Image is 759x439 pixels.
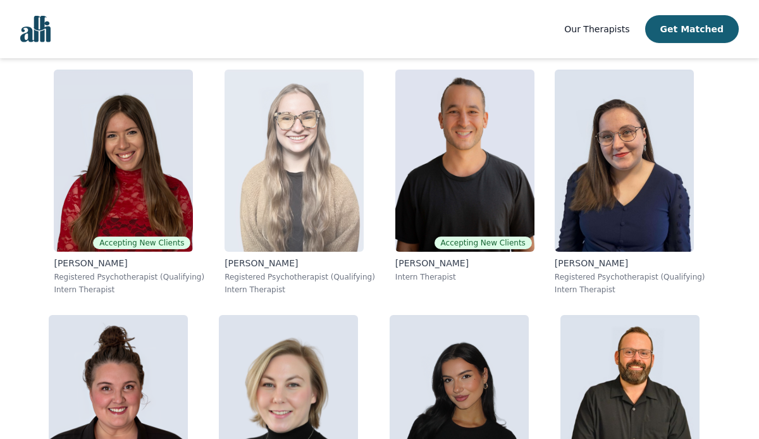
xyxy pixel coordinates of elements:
[54,285,204,295] p: Intern Therapist
[225,285,375,295] p: Intern Therapist
[645,15,739,43] button: Get Matched
[395,70,534,252] img: Kavon_Banejad
[54,272,204,282] p: Registered Psychotherapist (Qualifying)
[545,59,715,305] a: Vanessa_McCulloch[PERSON_NAME]Registered Psychotherapist (Qualifying)Intern Therapist
[564,22,629,37] a: Our Therapists
[225,70,364,252] img: Faith_Woodley
[93,237,190,249] span: Accepting New Clients
[214,59,385,305] a: Faith_Woodley[PERSON_NAME]Registered Psychotherapist (Qualifying)Intern Therapist
[225,272,375,282] p: Registered Psychotherapist (Qualifying)
[225,257,375,269] p: [PERSON_NAME]
[555,257,705,269] p: [PERSON_NAME]
[435,237,532,249] span: Accepting New Clients
[54,257,204,269] p: [PERSON_NAME]
[54,70,193,252] img: Alisha_Levine
[395,257,534,269] p: [PERSON_NAME]
[44,59,214,305] a: Alisha_LevineAccepting New Clients[PERSON_NAME]Registered Psychotherapist (Qualifying)Intern Ther...
[555,70,694,252] img: Vanessa_McCulloch
[555,272,705,282] p: Registered Psychotherapist (Qualifying)
[385,59,545,305] a: Kavon_BanejadAccepting New Clients[PERSON_NAME]Intern Therapist
[20,16,51,42] img: alli logo
[395,272,534,282] p: Intern Therapist
[564,24,629,34] span: Our Therapists
[555,285,705,295] p: Intern Therapist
